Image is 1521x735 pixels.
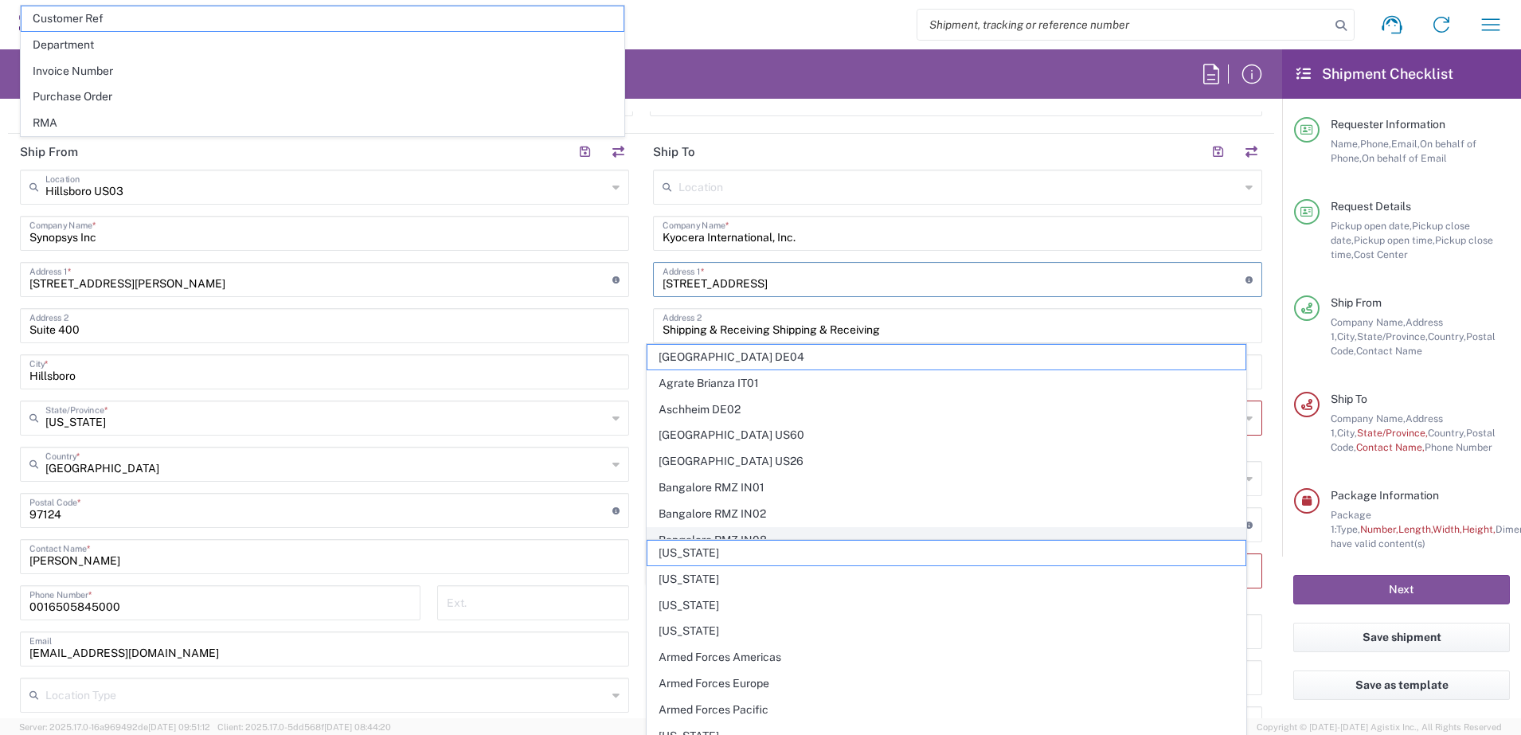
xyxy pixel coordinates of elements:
[20,144,78,160] h2: Ship From
[22,111,624,135] span: RMA
[1462,523,1496,535] span: Height,
[1356,441,1425,453] span: Contact Name,
[1331,412,1406,424] span: Company Name,
[1293,670,1510,700] button: Save as template
[1398,523,1433,535] span: Length,
[1428,427,1466,439] span: Country,
[1331,118,1445,131] span: Requester Information
[1360,138,1391,150] span: Phone,
[1293,575,1510,604] button: Next
[1293,623,1510,652] button: Save shipment
[647,449,1246,474] span: [GEOGRAPHIC_DATA] US26
[647,593,1246,618] span: [US_STATE]
[647,502,1246,526] span: Bangalore RMZ IN02
[647,671,1246,696] span: Armed Forces Europe
[1356,345,1422,357] span: Contact Name
[1257,720,1502,734] span: Copyright © [DATE]-[DATE] Agistix Inc., All Rights Reserved
[647,397,1246,422] span: Aschheim DE02
[1331,393,1367,405] span: Ship To
[1337,427,1357,439] span: City,
[647,619,1246,643] span: [US_STATE]
[148,722,210,732] span: [DATE] 09:51:12
[1357,330,1428,342] span: State/Province,
[1428,330,1466,342] span: Country,
[1336,523,1360,535] span: Type,
[647,345,1246,369] span: [GEOGRAPHIC_DATA] DE04
[647,698,1246,722] span: Armed Forces Pacific
[1433,523,1462,535] span: Width,
[1362,152,1447,164] span: On behalf of Email
[1331,316,1406,328] span: Company Name,
[647,567,1246,592] span: [US_STATE]
[647,528,1246,553] span: Bangalore RMZ IN08
[1337,330,1357,342] span: City,
[1425,441,1492,453] span: Phone Number
[1331,509,1371,535] span: Package 1:
[1296,65,1453,84] h2: Shipment Checklist
[324,722,391,732] span: [DATE] 08:44:20
[647,371,1246,396] span: Agrate Brianza IT01
[1331,489,1439,502] span: Package Information
[917,10,1330,40] input: Shipment, tracking or reference number
[1357,427,1428,439] span: State/Province,
[217,722,391,732] span: Client: 2025.17.0-5dd568f
[1331,138,1360,150] span: Name,
[19,722,210,732] span: Server: 2025.17.0-16a969492de
[1331,220,1412,232] span: Pickup open date,
[1354,248,1408,260] span: Cost Center
[647,541,1246,565] span: [US_STATE]
[1331,200,1411,213] span: Request Details
[1360,523,1398,535] span: Number,
[1354,234,1435,246] span: Pickup open time,
[19,65,303,84] h2: Employee Non-Product Shipment Request
[1391,138,1420,150] span: Email,
[1331,296,1382,309] span: Ship From
[647,645,1246,670] span: Armed Forces Americas
[653,144,695,160] h2: Ship To
[647,475,1246,500] span: Bangalore RMZ IN01
[647,423,1246,448] span: [GEOGRAPHIC_DATA] US60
